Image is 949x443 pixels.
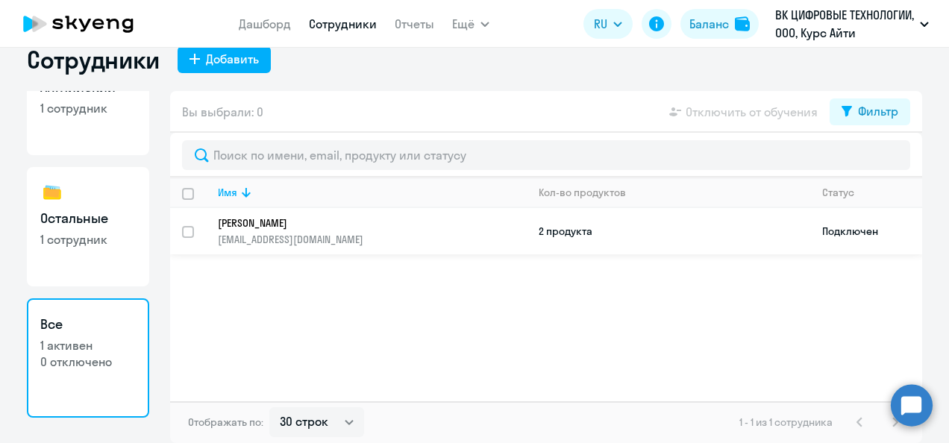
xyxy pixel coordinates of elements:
[739,415,833,429] span: 1 - 1 из 1 сотрудника
[218,216,526,246] a: [PERSON_NAME][EMAIL_ADDRESS][DOMAIN_NAME]
[583,9,633,39] button: RU
[768,6,936,42] button: ВК ЦИФРОВЫЕ ТЕХНОЛОГИИ, ООО, Курс Айти
[27,45,160,75] h1: Сотрудники
[395,16,434,31] a: Отчеты
[680,9,759,39] button: Балансbalance
[27,298,149,418] a: Все1 активен0 отключено
[539,186,809,199] div: Кол-во продуктов
[40,315,136,334] h3: Все
[218,186,526,199] div: Имя
[858,102,898,120] div: Фильтр
[182,140,910,170] input: Поиск по имени, email, продукту или статусу
[178,46,271,73] button: Добавить
[735,16,750,31] img: balance
[40,354,136,370] p: 0 отключено
[539,186,626,199] div: Кол-во продуктов
[810,208,922,254] td: Подключен
[452,15,474,33] span: Ещё
[822,186,921,199] div: Статус
[182,103,263,121] span: Вы выбрали: 0
[218,233,526,246] p: [EMAIL_ADDRESS][DOMAIN_NAME]
[689,15,729,33] div: Баланс
[239,16,291,31] a: Дашборд
[27,167,149,286] a: Остальные1 сотрудник
[40,209,136,228] h3: Остальные
[309,16,377,31] a: Сотрудники
[40,231,136,248] p: 1 сотрудник
[452,9,489,39] button: Ещё
[830,98,910,125] button: Фильтр
[822,186,854,199] div: Статус
[40,180,64,204] img: others
[775,6,914,42] p: ВК ЦИФРОВЫЕ ТЕХНОЛОГИИ, ООО, Курс Айти
[594,15,607,33] span: RU
[527,208,810,254] td: 2 продукта
[27,36,149,155] a: Английский1 сотрудник
[40,337,136,354] p: 1 активен
[206,50,259,68] div: Добавить
[188,415,263,429] span: Отображать по:
[218,186,237,199] div: Имя
[218,216,506,230] p: [PERSON_NAME]
[40,100,136,116] p: 1 сотрудник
